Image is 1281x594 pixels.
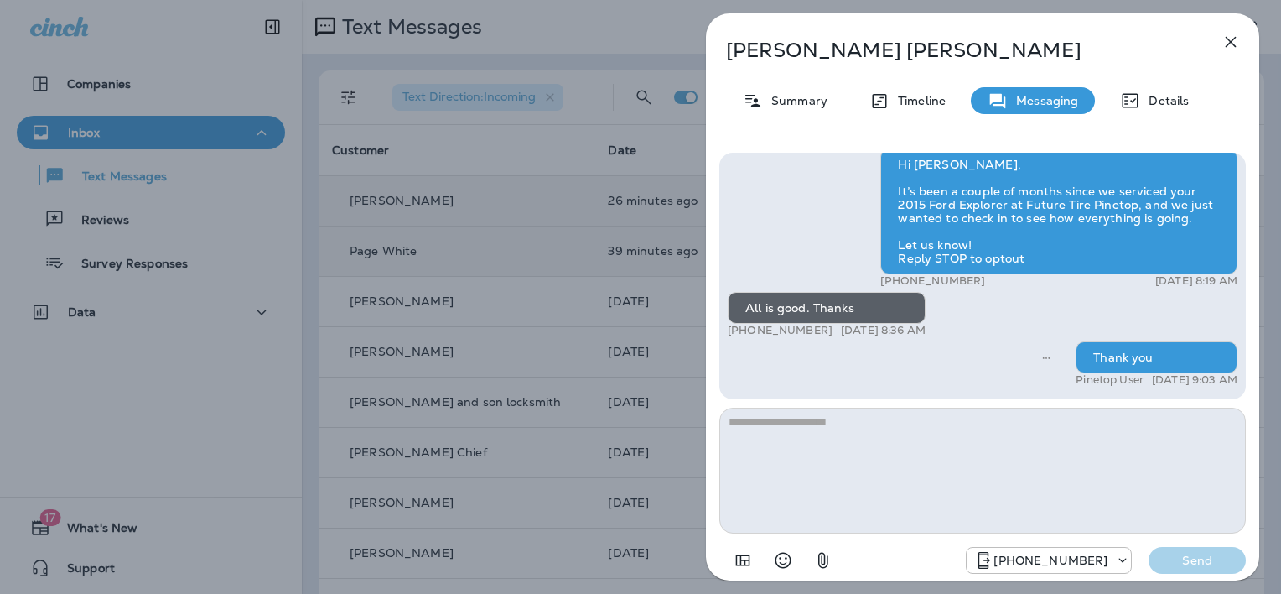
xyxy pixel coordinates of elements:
p: [PHONE_NUMBER] [728,324,832,337]
p: [DATE] 9:03 AM [1152,373,1237,387]
p: [PHONE_NUMBER] [880,274,985,288]
p: Pinetop User [1076,373,1144,387]
button: Select an emoji [766,544,800,577]
div: All is good. Thanks [728,292,926,324]
span: Sent [1042,349,1050,364]
p: Details [1140,94,1189,107]
p: Messaging [1008,94,1078,107]
div: +1 (928) 232-1970 [967,550,1131,571]
div: Hi [PERSON_NAME], It’s been a couple of months since we serviced your 2015 Ford Explorer at Futur... [880,148,1237,274]
p: [PHONE_NUMBER] [993,554,1107,567]
p: Timeline [889,94,946,107]
button: Add in a premade template [726,544,760,577]
p: [DATE] 8:36 AM [841,324,926,337]
p: Summary [763,94,827,107]
p: [DATE] 8:19 AM [1155,274,1237,288]
div: Thank you [1076,341,1237,373]
p: [PERSON_NAME] [PERSON_NAME] [726,39,1184,62]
